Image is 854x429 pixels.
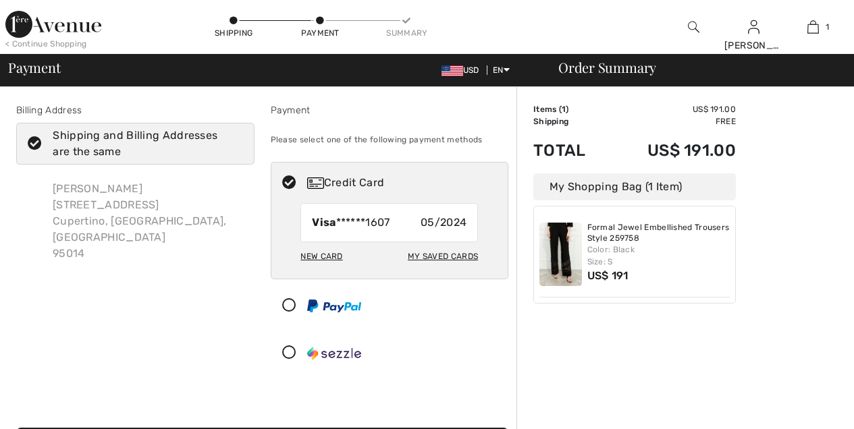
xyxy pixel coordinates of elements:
[213,27,254,39] div: Shipping
[533,127,609,173] td: Total
[307,177,324,189] img: Credit Card
[42,170,255,273] div: [PERSON_NAME] [STREET_ADDRESS] Cupertino, [GEOGRAPHIC_DATA], [GEOGRAPHIC_DATA] 95014
[408,245,478,268] div: My Saved Cards
[307,299,361,312] img: PayPal
[826,21,829,33] span: 1
[587,223,730,244] a: Formal Jewel Embellished Trousers Style 259758
[748,20,759,33] a: Sign In
[386,27,427,39] div: Summary
[271,103,509,117] div: Payment
[542,61,846,74] div: Order Summary
[5,11,101,38] img: 1ère Avenue
[807,19,819,35] img: My Bag
[784,19,843,35] a: 1
[8,61,60,74] span: Payment
[300,245,342,268] div: New Card
[539,223,582,286] img: Formal Jewel Embellished Trousers Style 259758
[5,38,87,50] div: < Continue Shopping
[562,105,566,114] span: 1
[609,127,737,173] td: US$ 191.00
[748,19,759,35] img: My Info
[609,115,737,127] td: Free
[53,127,234,160] div: Shipping and Billing Addresses are the same
[587,244,730,268] div: Color: Black Size: S
[533,103,609,115] td: Items ( )
[724,38,783,53] div: [PERSON_NAME]
[300,27,340,39] div: Payment
[16,103,255,117] div: Billing Address
[421,214,466,231] span: 05/2024
[442,65,485,75] span: USD
[533,173,736,200] div: My Shopping Bag (1 Item)
[493,65,510,75] span: EN
[271,123,509,156] div: Please select one of the following payment methods
[442,65,463,76] img: US Dollar
[307,175,499,191] div: Credit Card
[587,269,629,282] span: US$ 191
[533,115,609,127] td: Shipping
[688,19,699,35] img: search the website
[609,103,737,115] td: US$ 191.00
[307,347,361,360] img: Sezzle
[312,216,336,229] strong: Visa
